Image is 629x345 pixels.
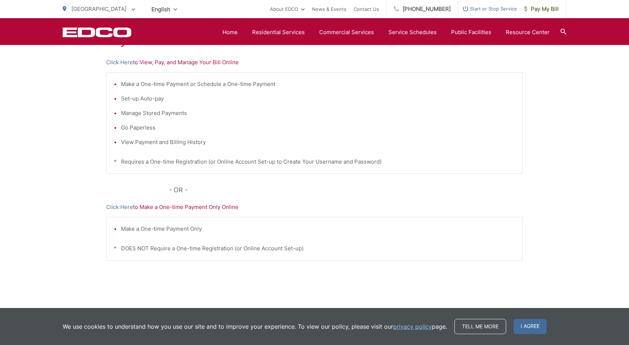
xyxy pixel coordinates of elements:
p: to Make a One-time Payment Only Online [106,203,523,211]
p: to View, Pay, and Manage Your Bill Online [106,58,523,67]
a: Click Here [106,203,133,211]
a: Service Schedules [388,28,437,37]
p: We use cookies to understand how you use our site and to improve your experience. To view our pol... [63,322,447,331]
a: Contact Us [354,5,379,13]
span: [GEOGRAPHIC_DATA] [71,5,126,12]
a: News & Events [312,5,346,13]
a: privacy policy [393,322,432,331]
p: * DOES NOT Require a One-time Registration (or Online Account Set-up) [114,244,515,253]
li: View Payment and Billing History [121,138,515,147]
li: Make a One-time Payment Only [121,225,515,233]
a: Resource Center [506,28,550,37]
span: I agree [513,319,547,334]
a: Tell me more [454,319,506,334]
a: Public Facilities [451,28,491,37]
a: EDCD logo. Return to the homepage. [63,27,132,37]
li: Manage Stored Payments [121,109,515,118]
a: Residential Services [252,28,305,37]
p: - OR - [169,185,523,196]
a: Commercial Services [319,28,374,37]
span: Pay My Bill [524,5,559,13]
p: * Requires a One-time Registration (or Online Account Set-up to Create Your Username and Password) [114,157,515,166]
li: Make a One-time Payment or Schedule a One-time Payment [121,80,515,89]
a: About EDCO [270,5,305,13]
li: Go Paperless [121,123,515,132]
a: Click Here [106,58,133,67]
a: Home [222,28,238,37]
li: Set-up Auto-pay [121,94,515,103]
span: English [146,3,183,16]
